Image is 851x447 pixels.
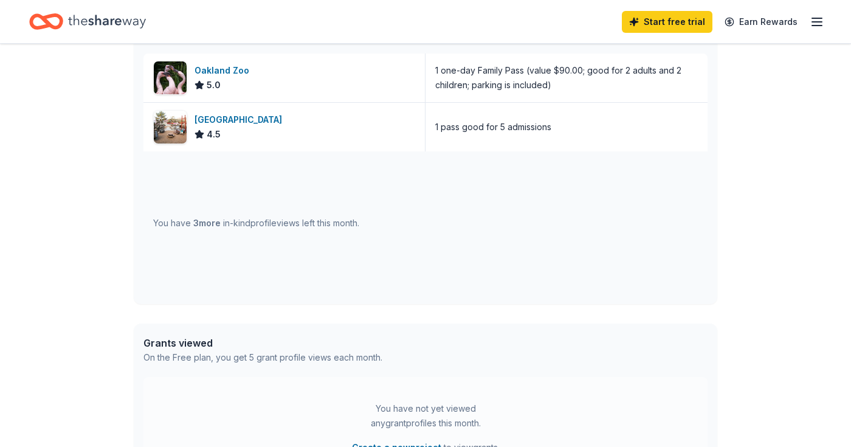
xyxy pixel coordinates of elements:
[435,120,551,134] div: 1 pass good for 5 admissions
[622,11,712,33] a: Start free trial
[193,218,221,228] span: 3 more
[717,11,805,33] a: Earn Rewards
[29,7,146,36] a: Home
[207,127,221,142] span: 4.5
[143,336,382,350] div: Grants viewed
[154,111,187,144] img: Image for Bay Area Discovery Museum
[207,78,221,92] span: 5.0
[153,216,359,230] div: You have in-kind profile views left this month.
[195,63,254,78] div: Oakland Zoo
[195,113,287,127] div: [GEOGRAPHIC_DATA]
[154,61,187,94] img: Image for Oakland Zoo
[350,401,501,431] div: You have not yet viewed any grant profiles this month.
[143,350,382,365] div: On the Free plan, you get 5 grant profile views each month.
[435,63,698,92] div: 1 one-day Family Pass (value $90.00; good for 2 adults and 2 children; parking is included)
